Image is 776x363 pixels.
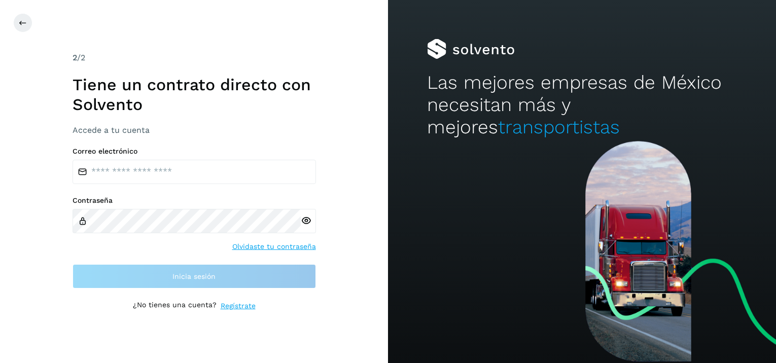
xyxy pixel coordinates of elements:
[73,196,316,205] label: Contraseña
[73,53,77,62] span: 2
[133,301,217,311] p: ¿No tienes una cuenta?
[73,75,316,114] h1: Tiene un contrato directo con Solvento
[427,71,737,139] h2: Las mejores empresas de México necesitan más y mejores
[73,147,316,156] label: Correo electrónico
[172,273,216,280] span: Inicia sesión
[73,125,316,135] h3: Accede a tu cuenta
[73,264,316,288] button: Inicia sesión
[232,241,316,252] a: Olvidaste tu contraseña
[221,301,256,311] a: Regístrate
[73,52,316,64] div: /2
[498,116,620,138] span: transportistas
